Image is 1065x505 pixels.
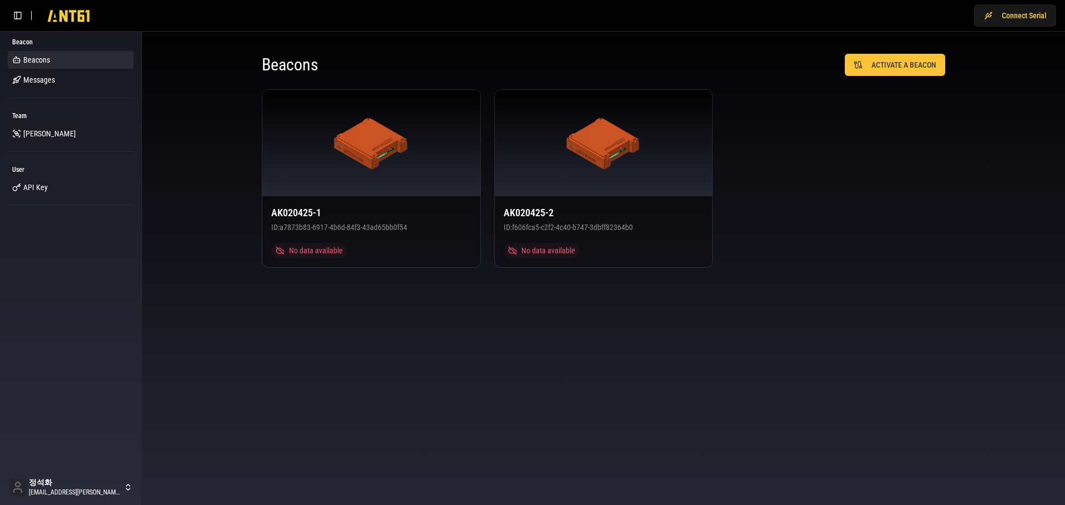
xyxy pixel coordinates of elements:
img: ANT61 Beacon [566,116,641,170]
span: ID: [271,223,280,232]
span: ID: [504,223,512,232]
span: [EMAIL_ADDRESS][PERSON_NAME][DOMAIN_NAME] [29,488,121,497]
h1: Beacons [262,55,603,75]
a: Messages [8,71,134,89]
a: API Key [8,178,134,196]
img: ANT61 Beacon [334,116,409,170]
button: Connect Serial [974,4,1056,27]
h3: AK020425-1 [271,205,471,221]
div: User [8,161,134,178]
button: 정석화[EMAIL_ADDRESS][PERSON_NAME][DOMAIN_NAME] [4,474,137,501]
span: Messages [23,74,55,85]
span: API Key [23,182,48,193]
a: [PERSON_NAME] [8,125,134,142]
div: No data available [504,243,580,258]
div: Beacon [8,33,134,51]
button: ACTIVATE A BEACON [845,54,945,76]
div: No data available [271,243,347,258]
span: f606fca5-c2f2-4c40-b747-3dbff82364b0 [512,223,633,232]
div: Team [8,107,134,125]
span: [PERSON_NAME] [23,128,76,139]
span: a7873b83-6917-4b6d-84f3-43ad65bb0f54 [280,223,407,232]
span: 정석화 [29,478,121,488]
a: Beacons [8,51,134,69]
span: Beacons [23,54,50,65]
h3: AK020425-2 [504,205,704,221]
